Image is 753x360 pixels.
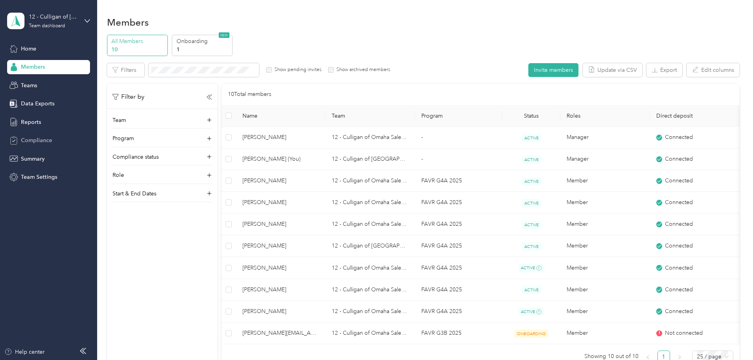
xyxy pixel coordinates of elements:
td: 12 - Culligan of Omaha [325,148,415,170]
span: Reports [21,118,41,126]
td: FAVR G4A 2025 [415,257,502,279]
span: Connected [665,242,693,250]
span: ACTIVE [518,307,545,316]
th: Name [236,105,326,127]
span: Connected [665,133,693,142]
span: right [677,355,682,360]
th: Team [325,105,415,127]
td: Lynzee Harouff [236,127,326,148]
span: NEW [219,32,229,38]
span: left [646,355,650,360]
td: 12 - Culligan of Omaha Sales Manager (BLC) [325,214,415,235]
td: - [415,148,502,170]
span: Connected [665,198,693,207]
span: [PERSON_NAME] [242,133,319,142]
td: justin.jones@hallswater.com [236,322,326,344]
td: Member [560,214,650,235]
span: [PERSON_NAME] [242,285,319,294]
td: FAVR G4A 2025 [415,170,502,192]
span: Connected [665,155,693,163]
span: [PERSON_NAME] [242,307,319,316]
td: FAVR G3B 2025 [415,322,502,344]
button: Invite members [528,63,578,77]
span: ACTIVE [522,156,541,164]
p: Onboarding [177,37,230,45]
span: ACTIVE [522,177,541,186]
td: Member [560,235,650,257]
td: Ronald Strnad [236,301,326,323]
td: - [415,127,502,148]
td: 12 - Culligan of Omaha Sales Manager (Resi) [325,301,415,323]
td: 12 - Culligan of Omaha Sales Manager (BLC) [325,170,415,192]
span: Compliance [21,136,52,144]
button: Edit columns [687,63,740,77]
td: 12 - Culligan of Omaha Sales Manager (BLC) [325,322,415,344]
p: 10 Total members [228,90,271,99]
p: 10 [111,45,165,54]
span: [PERSON_NAME] [242,176,319,185]
span: Name [242,112,319,119]
label: Show pending invites [272,66,321,73]
td: Member [560,192,650,214]
td: FAVR G4A 2025 [415,214,502,235]
td: Member [560,257,650,279]
h1: Members [107,18,149,26]
td: Manager [560,148,650,170]
button: Export [646,63,682,77]
span: Teams [21,81,37,90]
span: ACTIVE [522,134,541,142]
span: Connected [665,264,693,272]
td: FAVR G4A 2025 [415,235,502,257]
td: Jennifer Kubin [236,257,326,279]
th: Roles [560,105,650,127]
iframe: Everlance-gr Chat Button Frame [709,316,753,360]
span: Not connected [665,329,703,337]
span: [PERSON_NAME][EMAIL_ADDRESS][PERSON_NAME][DOMAIN_NAME] [242,329,319,337]
span: ACTIVE [522,199,541,207]
td: FAVR G4A 2025 [415,301,502,323]
span: [PERSON_NAME] [242,220,319,229]
button: Filters [107,63,145,77]
span: [PERSON_NAME] [242,242,319,250]
td: Joseph Brennan [236,279,326,301]
td: 12 - Culligan of Omaha Sales Manager (BLC) [325,279,415,301]
td: Kelly Saalfeld [236,192,326,214]
td: ONBOARDING [502,322,560,344]
p: Start & End Dates [113,189,156,198]
span: [PERSON_NAME] [242,264,319,272]
td: FAVR G4A 2025 [415,279,502,301]
span: ACTIVE [522,242,541,251]
span: Summary [21,155,45,163]
span: [PERSON_NAME] (You) [242,155,319,163]
label: Show archived members [334,66,390,73]
span: Connected [665,285,693,294]
span: Home [21,45,36,53]
span: ACTIVE [518,264,545,272]
td: Michael Arndt [236,170,326,192]
span: Connected [665,307,693,316]
th: Status [502,105,560,127]
td: Jason Clark (You) [236,148,326,170]
td: FAVR G4A 2025 [415,192,502,214]
span: ONBOARDING [514,330,548,338]
div: 12 - Culligan of [GEOGRAPHIC_DATA] [29,13,78,21]
td: 12 - Culligan of Omaha [325,235,415,257]
button: Help center [4,348,45,356]
p: Role [113,171,124,179]
span: Data Exports [21,99,54,108]
span: Connected [665,220,693,229]
p: 1 [177,45,230,54]
span: Team Settings [21,173,57,181]
td: Member [560,279,650,301]
button: Update via CSV [583,63,642,77]
td: 12 - Culligan of Omaha Sales Manager (BLC) [325,257,415,279]
span: Connected [665,176,693,185]
span: ACTIVE [522,221,541,229]
th: Program [415,105,502,127]
span: Members [21,63,45,71]
p: Team [113,116,126,124]
td: Ibrahim Elshazly [236,214,326,235]
p: Compliance status [113,153,159,161]
div: Team dashboard [29,24,65,28]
